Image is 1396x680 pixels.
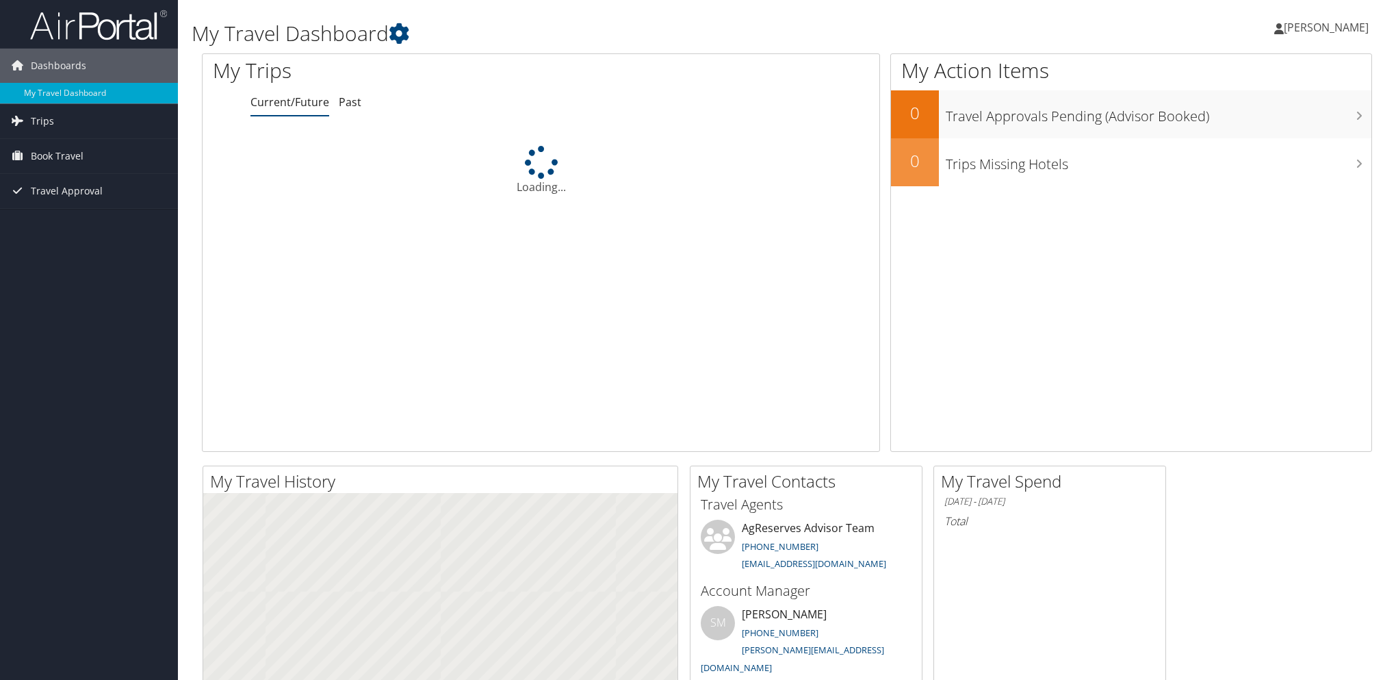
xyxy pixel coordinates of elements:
[697,470,922,493] h2: My Travel Contacts
[192,19,985,48] h1: My Travel Dashboard
[31,104,54,138] span: Trips
[701,606,735,640] div: SM
[944,514,1155,529] h6: Total
[30,9,167,41] img: airportal-logo.png
[701,495,912,514] h3: Travel Agents
[1284,20,1369,35] span: [PERSON_NAME]
[31,139,83,173] span: Book Travel
[210,470,677,493] h2: My Travel History
[891,90,1371,138] a: 0Travel Approvals Pending (Advisor Booked)
[891,138,1371,186] a: 0Trips Missing Hotels
[339,95,361,110] a: Past
[891,149,939,173] h2: 0
[701,581,912,601] h3: Account Manager
[944,495,1155,508] h6: [DATE] - [DATE]
[946,148,1371,174] h3: Trips Missing Hotels
[891,56,1371,85] h1: My Action Items
[250,95,329,110] a: Current/Future
[203,146,879,195] div: Loading...
[946,100,1371,126] h3: Travel Approvals Pending (Advisor Booked)
[694,606,918,679] li: [PERSON_NAME]
[213,56,587,85] h1: My Trips
[742,540,818,553] a: [PHONE_NUMBER]
[701,644,884,674] a: [PERSON_NAME][EMAIL_ADDRESS][DOMAIN_NAME]
[1274,7,1382,48] a: [PERSON_NAME]
[694,520,918,576] li: AgReserves Advisor Team
[742,557,886,570] a: [EMAIL_ADDRESS][DOMAIN_NAME]
[891,101,939,125] h2: 0
[31,174,103,208] span: Travel Approval
[742,627,818,639] a: [PHONE_NUMBER]
[941,470,1165,493] h2: My Travel Spend
[31,49,86,83] span: Dashboards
